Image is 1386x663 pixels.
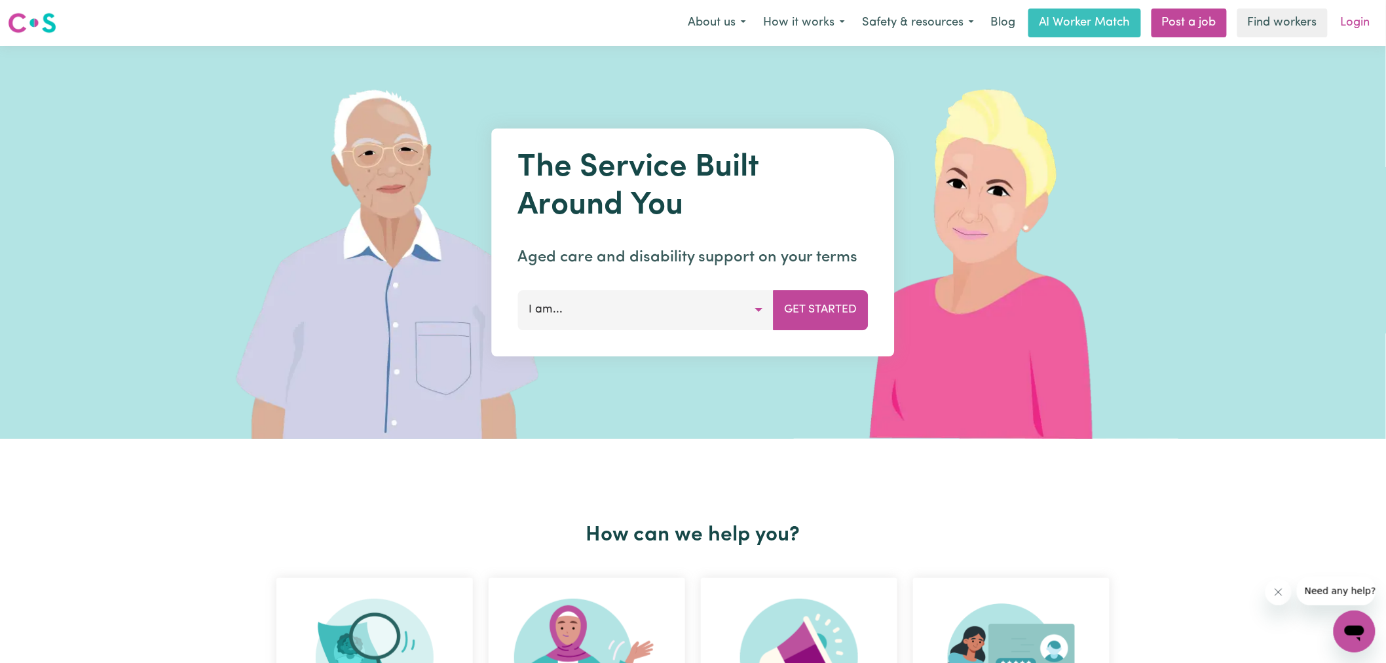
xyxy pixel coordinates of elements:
iframe: Close message [1265,579,1292,605]
a: Login [1333,9,1378,37]
h2: How can we help you? [269,523,1117,548]
iframe: Message from company [1297,577,1376,605]
a: AI Worker Match [1028,9,1141,37]
p: Aged care and disability support on your terms [518,246,869,269]
a: Careseekers logo [8,8,56,38]
h1: The Service Built Around You [518,149,869,225]
a: Find workers [1237,9,1328,37]
iframe: Button to launch messaging window [1334,611,1376,653]
button: About us [679,9,755,37]
img: Careseekers logo [8,11,56,35]
a: Post a job [1152,9,1227,37]
button: I am... [518,290,774,330]
a: Blog [983,9,1023,37]
button: Get Started [774,290,869,330]
span: Need any help? [8,9,79,20]
button: How it works [755,9,853,37]
button: Safety & resources [853,9,983,37]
